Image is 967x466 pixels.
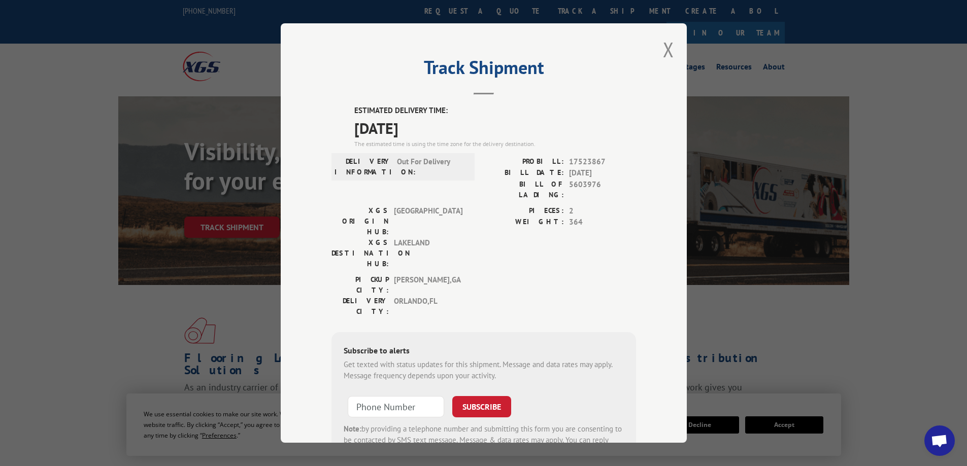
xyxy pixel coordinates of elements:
[331,60,636,80] h2: Track Shipment
[484,205,564,217] label: PIECES:
[452,396,511,417] button: SUBSCRIBE
[354,139,636,149] div: The estimated time is using the time zone for the delivery destination.
[484,179,564,200] label: BILL OF LADING:
[394,237,462,269] span: LAKELAND
[569,167,636,179] span: [DATE]
[335,156,392,177] label: DELIVERY INFORMATION:
[569,156,636,168] span: 17523867
[484,156,564,168] label: PROBILL:
[394,274,462,296] span: [PERSON_NAME] , GA
[344,423,624,458] div: by providing a telephone number and submitting this form you are consenting to be contacted by SM...
[569,217,636,228] span: 364
[331,274,389,296] label: PICKUP CITY:
[344,424,361,434] strong: Note:
[331,296,389,317] label: DELIVERY CITY:
[397,156,465,177] span: Out For Delivery
[344,359,624,382] div: Get texted with status updates for this shipment. Message and data rates may apply. Message frequ...
[663,36,674,63] button: Close modal
[354,117,636,139] span: [DATE]
[569,205,636,217] span: 2
[569,179,636,200] span: 5603976
[348,396,444,417] input: Phone Number
[924,425,955,456] div: Open chat
[394,205,462,237] span: [GEOGRAPHIC_DATA]
[344,344,624,359] div: Subscribe to alerts
[354,105,636,117] label: ESTIMATED DELIVERY TIME:
[331,237,389,269] label: XGS DESTINATION HUB:
[394,296,462,317] span: ORLANDO , FL
[331,205,389,237] label: XGS ORIGIN HUB:
[484,167,564,179] label: BILL DATE:
[484,217,564,228] label: WEIGHT:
